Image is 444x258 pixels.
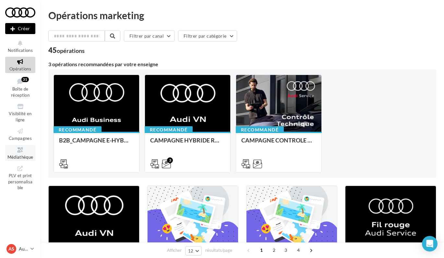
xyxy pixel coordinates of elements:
[205,247,232,253] span: résultats/page
[188,248,194,253] span: 12
[19,246,28,252] p: Audi [GEOGRAPHIC_DATA]
[8,172,33,190] span: PLV et print personnalisable
[124,31,174,42] button: Filtrer par canal
[8,246,14,252] span: AS
[9,136,32,141] span: Campagnes
[167,157,173,163] div: 3
[241,137,316,150] div: CAMPAGNE CONTROLE TECHNIQUE 25€ OCTOBRE
[8,48,33,53] span: Notifications
[5,102,35,124] a: Visibilité en ligne
[5,126,35,142] a: Campagnes
[5,57,35,73] a: Opérations
[9,111,31,122] span: Visibilité en ligne
[5,145,35,161] a: Médiathèque
[422,236,438,252] div: Open Intercom Messenger
[150,137,225,150] div: CAMPAGNE HYBRIDE RECHARGEABLE
[269,245,279,255] span: 2
[5,38,35,54] button: Notifications
[59,137,134,150] div: B2B_CAMPAGNE E-HYBRID OCTOBRE
[9,66,31,71] span: Opérations
[7,154,33,160] span: Médiathèque
[48,47,85,54] div: 45
[5,23,35,34] div: Nouvelle campagne
[5,23,35,34] button: Créer
[256,245,267,255] span: 1
[5,164,35,192] a: PLV et print personnalisable
[21,77,29,82] div: 31
[167,247,182,253] span: Afficher
[293,245,304,255] span: 4
[236,126,284,133] div: Recommandé
[48,62,436,67] div: 3 opérations recommandées par votre enseigne
[281,245,291,255] span: 3
[185,246,202,255] button: 12
[57,48,85,54] div: opérations
[11,86,30,98] span: Boîte de réception
[5,76,35,99] a: Boîte de réception31
[54,126,102,133] div: Recommandé
[48,10,436,20] div: Opérations marketing
[5,243,35,255] a: AS Audi [GEOGRAPHIC_DATA]
[178,31,237,42] button: Filtrer par catégorie
[145,126,193,133] div: Recommandé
